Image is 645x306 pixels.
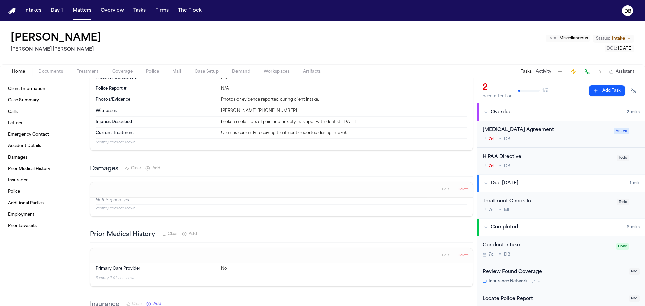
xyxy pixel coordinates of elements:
[589,85,625,96] button: Add Task
[5,129,80,140] a: Emergency Contact
[175,5,204,17] a: The Flock
[477,192,645,219] div: Open task: Treatment Check-In
[5,141,80,151] a: Accident Details
[504,208,510,213] span: M L
[11,46,104,54] h2: [PERSON_NAME] [PERSON_NAME]
[38,69,63,74] span: Documents
[612,36,625,41] span: Intake
[98,5,127,17] button: Overview
[489,164,494,169] span: 7d
[303,69,321,74] span: Artifacts
[96,86,217,91] dt: Police Report #
[96,206,467,211] p: 2 empty fields not shown.
[232,69,250,74] span: Demand
[458,253,469,258] span: Delete
[609,69,634,74] button: Assistant
[504,252,510,257] span: D B
[5,221,80,231] a: Prior Lawsuits
[491,109,512,116] span: Overdue
[5,152,80,163] a: Damages
[221,266,467,271] div: No
[153,5,171,17] button: Firms
[440,250,451,261] button: Edit
[483,295,625,303] div: Locate Police Report
[145,166,160,171] button: Add New
[477,219,645,236] button: Completed6tasks
[11,32,101,44] button: Edit matter name
[504,137,510,142] span: D B
[593,35,634,43] button: Change status from Intake
[70,5,94,17] a: Matters
[8,8,16,14] a: Home
[96,198,467,204] p: Nothing here yet.
[489,208,494,213] span: 7d
[627,225,640,230] span: 6 task s
[21,5,44,17] button: Intakes
[618,47,632,51] span: [DATE]
[5,175,80,186] a: Insurance
[96,108,217,114] dt: Witnesses
[548,36,558,40] span: Type :
[162,231,178,237] button: Clear Prior Medical History
[483,242,612,249] div: Conduct Intake
[477,103,645,121] button: Overdue2tasks
[112,69,133,74] span: Coverage
[458,187,469,192] span: Delete
[125,166,141,171] button: Clear Damages
[5,84,80,94] a: Client Information
[616,69,634,74] span: Assistant
[221,108,467,114] div: [PERSON_NAME] [PHONE_NUMBER]
[90,164,118,174] h3: Damages
[8,8,16,14] img: Finch Logo
[491,180,518,187] span: Due [DATE]
[477,236,645,263] div: Open task: Conduct Intake
[483,198,613,205] div: Treatment Check-In
[5,164,80,174] a: Prior Medical History
[629,268,640,275] span: N/A
[131,5,148,17] button: Tasks
[12,69,25,74] span: Home
[152,166,160,171] span: Add
[96,140,467,145] p: 5 empty fields not shown.
[5,209,80,220] a: Employment
[442,187,449,192] span: Edit
[483,126,610,134] div: [MEDICAL_DATA] Agreement
[628,85,640,96] button: Hide completed tasks (⌘⇧H)
[96,97,217,102] dt: Photos/Evidence
[221,130,467,136] div: Client is currently receiving treatment (reported during intake).
[477,263,645,290] div: Open task: Review Found Coverage
[221,97,467,102] div: Photos or evidence reported during client intake.
[477,148,645,174] div: Open task: HIPAA Directive
[483,82,513,93] div: 2
[582,67,592,76] button: Make a Call
[627,110,640,115] span: 2 task s
[546,35,590,42] button: Edit Type: Miscellaneous
[504,164,510,169] span: D B
[616,243,629,250] span: Done
[96,266,217,271] dt: Primary Care Provider
[264,69,290,74] span: Workspaces
[569,67,578,76] button: Create Immediate Task
[48,5,66,17] button: Day 1
[172,69,181,74] span: Mail
[182,231,197,237] button: Add New
[221,119,467,125] div: broken molar. lots of pain and anxiety. has appt with dentist. [DATE].
[536,69,551,74] button: Activity
[456,250,471,261] button: Delete
[5,106,80,117] a: Calls
[96,119,217,125] dt: Injuries Described
[96,276,467,281] p: 5 empty fields not shown.
[555,67,565,76] button: Add Task
[483,268,625,276] div: Review Found Coverage
[489,137,494,142] span: 7d
[146,69,159,74] span: Police
[77,69,99,74] span: Treatment
[131,166,141,171] span: Clear
[607,47,617,51] span: DOL :
[614,128,629,134] span: Active
[489,279,528,284] span: Insurance Network
[96,130,217,136] dt: Current Treatment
